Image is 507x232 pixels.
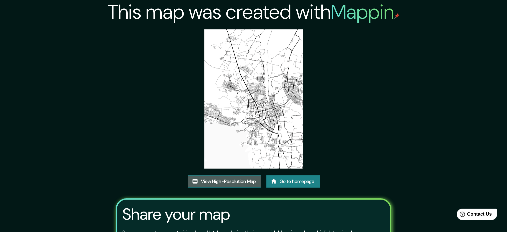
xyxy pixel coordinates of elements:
img: mappin-pin [394,13,399,19]
a: View High-Resolution Map [188,175,261,188]
a: Go to homepage [266,175,320,188]
img: created-map [204,29,303,169]
iframe: Help widget launcher [448,206,500,225]
h3: Share your map [122,205,230,224]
